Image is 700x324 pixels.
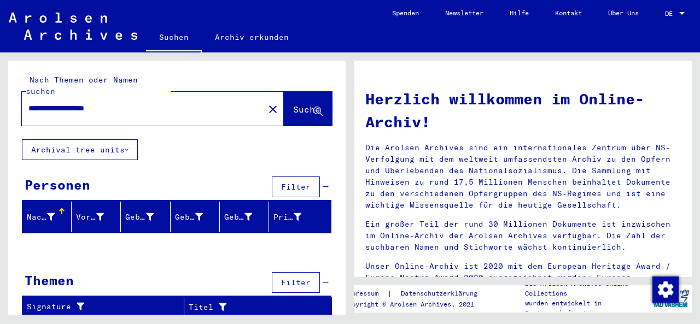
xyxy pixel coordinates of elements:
[281,278,311,287] span: Filter
[76,211,104,223] div: Vorname
[293,104,320,115] span: Suche
[284,92,332,126] button: Suche
[365,219,681,253] p: Ein großer Teil der rund 30 Millionen Dokumente ist inzwischen im Online-Archiv der Arolsen Archi...
[262,98,284,120] button: Clear
[121,202,170,232] mat-header-cell: Geburtsname
[344,288,491,299] div: |
[202,24,302,50] a: Archiv erkunden
[272,272,320,293] button: Filter
[72,202,121,232] mat-header-cell: Vorname
[26,75,138,96] mat-label: Nach Themen oder Namen suchen
[665,10,677,17] span: DE
[272,176,320,197] button: Filter
[189,302,305,313] div: Titel
[27,208,71,226] div: Nachname
[171,202,220,232] mat-header-cell: Geburt‏
[27,211,55,223] div: Nachname
[365,142,681,211] p: Die Arolsen Archives sind ein internationales Zentrum über NS-Verfolgung mit dem weltweit umfasse...
[365,261,681,295] p: Unser Online-Archiv ist 2020 mit dem European Heritage Award / Europa Nostra Award 2020 ausgezeic...
[189,298,318,316] div: Titel
[22,202,72,232] mat-header-cell: Nachname
[392,288,491,299] a: Datenschutzerklärung
[175,211,203,223] div: Geburt‏
[273,211,301,223] div: Prisoner #
[76,208,120,226] div: Vorname
[652,276,679,303] img: Zustimmung ändern
[650,285,691,312] img: yv_logo.png
[27,298,184,316] div: Signature
[9,13,137,40] img: Arolsen_neg.svg
[25,175,90,195] div: Personen
[25,270,74,290] div: Themen
[175,208,219,226] div: Geburt‏
[224,208,269,226] div: Geburtsdatum
[273,208,318,226] div: Prisoner #
[125,211,153,223] div: Geburtsname
[281,182,311,192] span: Filter
[125,208,170,226] div: Geburtsname
[22,139,138,160] button: Archival tree units
[344,299,491,309] p: Copyright © Arolsen Archives, 2021
[27,301,170,313] div: Signature
[269,202,331,232] mat-header-cell: Prisoner #
[344,288,387,299] a: Impressum
[266,103,279,116] mat-icon: close
[525,298,650,318] p: wurden entwickelt in Partnerschaft mit
[525,279,650,298] p: Die Arolsen Archives Online-Collections
[365,87,681,133] h1: Herzlich willkommen im Online-Archiv!
[224,211,252,223] div: Geburtsdatum
[146,24,202,52] a: Suchen
[220,202,269,232] mat-header-cell: Geburtsdatum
